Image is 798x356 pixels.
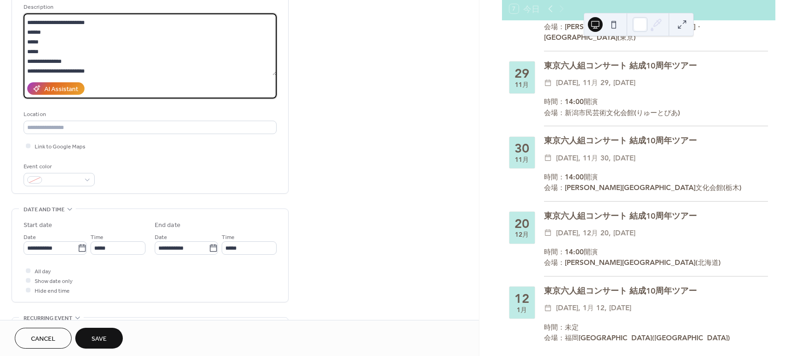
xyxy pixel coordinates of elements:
[24,221,52,230] div: Start date
[24,162,93,172] div: Event color
[544,60,768,72] div: 東京六人組コンサート 結成10周年ツアー
[544,172,768,193] div: 時間：14:00開演 会場：[PERSON_NAME][GEOGRAPHIC_DATA]文化会館(栃木)
[544,77,552,89] div: ​
[544,11,768,43] div: 時間：14:00開演 会場：[PERSON_NAME][GEOGRAPHIC_DATA]・[GEOGRAPHIC_DATA](東京)
[24,233,36,242] span: Date
[35,267,51,276] span: All day
[91,233,103,242] span: Time
[24,110,275,119] div: Location
[556,152,635,164] span: [DATE], 11月 30, [DATE]
[515,82,529,88] div: 11月
[155,233,167,242] span: Date
[24,205,65,215] span: Date and time
[514,292,529,305] div: 12
[556,302,631,314] span: [DATE], 1月 12, [DATE]
[544,285,768,297] div: 東京六人組コンサート 結成10周年ツアー
[544,302,552,314] div: ​
[91,334,107,344] span: Save
[544,96,768,117] div: 時間：14:00開演 会場：新潟市民芸術文化会館(りゅーとぴあ)
[35,142,85,152] span: Link to Google Maps
[35,276,73,286] span: Show date only
[515,157,529,163] div: 11月
[514,142,529,155] div: 30
[514,217,529,230] div: 20
[515,232,529,238] div: 12月
[24,2,275,12] div: Description
[222,233,235,242] span: Time
[556,77,635,89] span: [DATE], 11月 29, [DATE]
[544,322,768,343] div: 時間：未定 会場：福岡[GEOGRAPHIC_DATA]([GEOGRAPHIC_DATA])
[27,82,85,95] button: AI Assistant
[24,313,73,323] span: Recurring event
[544,152,552,164] div: ​
[15,328,72,349] button: Cancel
[544,227,552,239] div: ​
[544,135,768,147] div: 東京六人組コンサート 結成10周年ツアー
[517,307,527,313] div: 1月
[544,246,768,268] div: 時間：14:00開演 会場：[PERSON_NAME][GEOGRAPHIC_DATA](北海道)
[556,227,635,239] span: [DATE], 12月 20, [DATE]
[44,85,78,94] div: AI Assistant
[514,67,529,80] div: 29
[31,334,55,344] span: Cancel
[75,328,123,349] button: Save
[155,221,181,230] div: End date
[35,286,70,296] span: Hide end time
[544,210,768,222] div: 東京六人組コンサート 結成10周年ツアー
